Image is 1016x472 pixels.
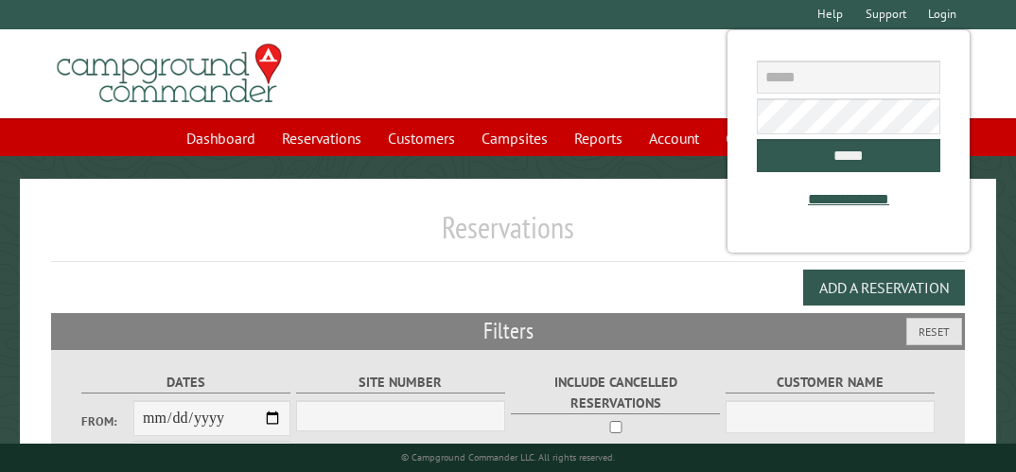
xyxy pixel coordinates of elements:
label: Dates [81,372,290,393]
button: Add a Reservation [803,270,965,306]
h1: Reservations [51,209,966,261]
a: Reports [563,120,634,156]
a: Campsites [470,120,559,156]
label: Include Cancelled Reservations [511,372,720,413]
a: Account [638,120,710,156]
a: Communications [714,120,842,156]
label: From: [81,412,133,430]
button: Reset [906,318,962,345]
a: Reservations [271,120,373,156]
label: Customer Name [726,372,935,393]
a: Customers [377,120,466,156]
label: Site Number [296,372,505,393]
small: © Campground Commander LLC. All rights reserved. [401,451,615,463]
h2: Filters [51,313,966,349]
a: Dashboard [175,120,267,156]
img: Campground Commander [51,37,288,111]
